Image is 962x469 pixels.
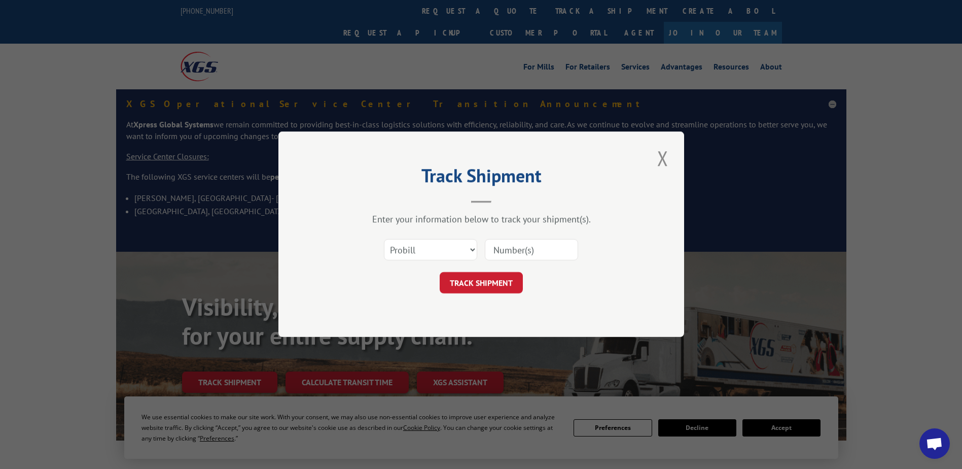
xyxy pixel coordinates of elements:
[919,428,950,459] a: Open chat
[329,169,633,188] h2: Track Shipment
[440,273,523,294] button: TRACK SHIPMENT
[654,144,671,172] button: Close modal
[485,240,578,261] input: Number(s)
[329,214,633,225] div: Enter your information below to track your shipment(s).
